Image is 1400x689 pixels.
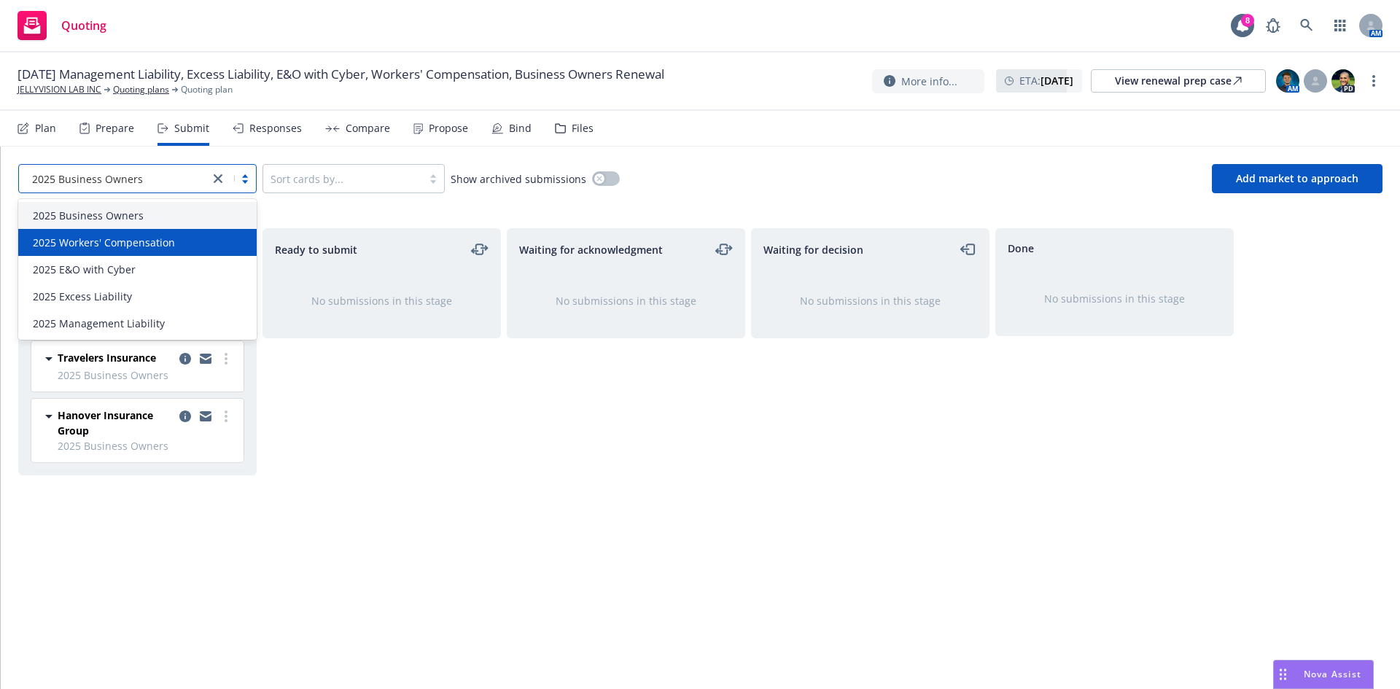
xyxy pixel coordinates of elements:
[1273,660,1374,689] button: Nova Assist
[572,122,594,134] div: Files
[33,316,165,331] span: 2025 Management Liability
[275,242,357,257] span: Ready to submit
[58,408,174,438] span: Hanover Insurance Group
[33,289,132,304] span: 2025 Excess Liability
[113,83,169,96] a: Quoting plans
[1236,171,1358,185] span: Add market to approach
[531,293,721,308] div: No submissions in this stage
[32,171,143,187] span: 2025 Business Owners
[33,262,136,277] span: 2025 E&O with Cyber
[1019,291,1210,306] div: No submissions in this stage
[17,83,101,96] a: JELLYVISION LAB INC
[872,69,984,93] button: More info...
[509,122,532,134] div: Bind
[471,241,489,258] a: moveLeftRight
[1008,241,1034,256] span: Done
[715,241,733,258] a: moveLeftRight
[960,241,977,258] a: moveLeft
[217,350,235,367] a: more
[174,122,209,134] div: Submit
[1019,73,1073,88] span: ETA :
[197,408,214,425] a: copy logging email
[17,66,664,83] span: [DATE] Management Liability, Excess Liability, E&O with Cyber, Workers' Compensation, Business Ow...
[176,350,194,367] a: copy logging email
[33,208,144,223] span: 2025 Business Owners
[901,74,957,89] span: More info...
[12,5,112,46] a: Quoting
[1212,164,1382,193] button: Add market to approach
[763,242,863,257] span: Waiting for decision
[519,242,663,257] span: Waiting for acknowledgment
[209,170,227,187] a: close
[181,83,233,96] span: Quoting plan
[1091,69,1266,93] a: View renewal prep case
[1276,69,1299,93] img: photo
[1365,72,1382,90] a: more
[61,20,106,31] span: Quoting
[1331,69,1355,93] img: photo
[451,171,586,187] span: Show archived submissions
[1115,70,1242,92] div: View renewal prep case
[775,293,965,308] div: No submissions in this stage
[346,122,390,134] div: Compare
[1292,11,1321,40] a: Search
[1241,14,1254,27] div: 8
[33,235,175,250] span: 2025 Workers' Compensation
[58,367,235,383] span: 2025 Business Owners
[58,438,235,454] span: 2025 Business Owners
[1304,668,1361,680] span: Nova Assist
[1274,661,1292,688] div: Drag to move
[1259,11,1288,40] a: Report a Bug
[287,293,477,308] div: No submissions in this stage
[217,408,235,425] a: more
[58,350,156,365] span: Travelers Insurance
[1326,11,1355,40] a: Switch app
[26,171,202,187] span: 2025 Business Owners
[35,122,56,134] div: Plan
[176,408,194,425] a: copy logging email
[96,122,134,134] div: Prepare
[197,350,214,367] a: copy logging email
[249,122,302,134] div: Responses
[429,122,468,134] div: Propose
[1041,74,1073,87] strong: [DATE]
